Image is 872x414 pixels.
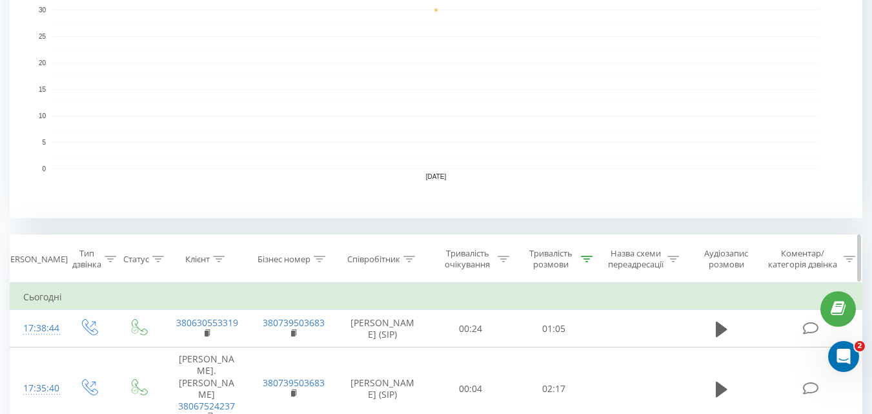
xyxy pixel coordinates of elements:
div: Співробітник [347,254,400,265]
text: 5 [42,139,46,146]
a: 380630553319 [176,316,238,329]
div: 17:38:44 [23,316,50,341]
div: Тип дзвінка [72,248,101,270]
a: 380739503683 [263,377,325,389]
text: 15 [39,86,46,93]
iframe: Intercom live chat [828,341,859,372]
td: 00:24 [429,310,512,347]
div: Аудіозапис розмови [694,248,759,270]
div: Статус [123,254,149,265]
div: Коментар/категорія дзвінка [765,248,840,270]
text: 0 [42,165,46,172]
a: 380739503683 [263,316,325,329]
text: 25 [39,33,46,40]
div: Тривалість очікування [441,248,494,270]
text: 20 [39,59,46,67]
td: 01:05 [512,310,596,347]
div: [PERSON_NAME] [3,254,68,265]
text: [DATE] [426,173,447,180]
div: Назва схеми переадресації [607,248,664,270]
text: 10 [39,112,46,119]
div: Клієнт [185,254,210,265]
text: 30 [39,6,46,14]
div: 17:35:40 [23,376,50,401]
td: [PERSON_NAME] (SIP) [336,310,429,347]
div: Тривалість розмови [524,248,578,270]
div: Бізнес номер [258,254,310,265]
td: Сьогодні [10,284,862,310]
span: 2 [855,341,865,351]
